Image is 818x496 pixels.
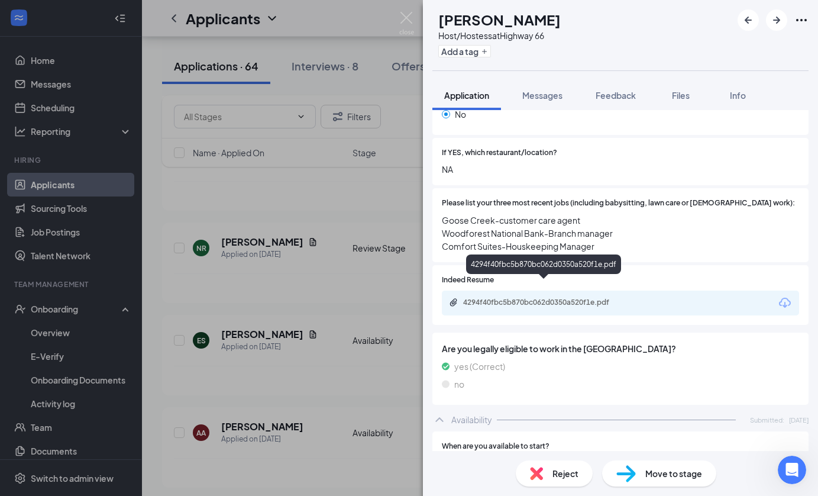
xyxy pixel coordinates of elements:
div: 4294f40fbc5b870bc062d0350a520f1e.pdf [463,298,629,307]
div: If there’s nothing else, I'll close this conversation for now. But please remember, you can alway... [19,145,185,273]
strong: Resolved [99,306,138,315]
svg: Download [778,296,792,310]
span: Indeed Resume [442,275,494,286]
span: When are you available to start? [442,441,549,452]
span: Goose Creek-customer care agent Woodforest National Bank-Branch manager Comfort Suites-Houskeepin... [442,214,799,253]
span: Please list your three most recent jobs (including babysitting, lawn care or [DEMOGRAPHIC_DATA] w... [442,198,795,209]
span: Submitted: [750,415,784,425]
span: Ticket has been updated • 45m ago [59,294,192,304]
p: The team can also help [57,15,147,27]
div: Thank you so much! That's all I needed! [52,56,218,79]
svg: ChevronUp [432,413,447,427]
textarea: Message… [10,363,227,383]
button: Gif picker [37,388,47,397]
span: [DATE] [789,415,809,425]
div: 4294f40fbc5b870bc062d0350a520f1e.pdf [466,255,621,274]
h1: Fin [57,6,72,15]
svg: Paperclip [449,298,458,307]
a: Paperclip4294f40fbc5b870bc062d0350a520f1e.pdf [449,298,641,309]
span: Inquiry on “Mark as Inactive” Option for Applicants [37,48,215,57]
button: Home [185,5,208,27]
span: no [454,378,464,391]
svg: Plus [481,48,488,55]
div: Kiara says… [9,115,227,289]
span: Info [730,90,746,101]
svg: Ellipses [794,13,809,27]
img: Profile image for Fin [34,7,53,25]
div: Hi [PERSON_NAME], it has been a pleasure assisting you. 🫱🏻‍🫲🏼 If there’s nothing else, I'll close... [9,115,194,280]
div: Kiara says… [9,289,227,330]
span: Files [672,90,690,101]
span: NA [442,163,799,176]
span: Application [444,90,489,101]
span: Feedback [596,90,636,101]
a: [URL][DOMAIN_NAME] [19,215,111,225]
div: Rate your conversation [22,342,163,356]
div: Thank you so much! That's all I needed! [43,49,227,86]
div: Close [208,5,229,26]
button: PlusAdd a tag [438,45,491,57]
span: Messages [522,90,562,101]
button: ArrowRight [766,9,787,31]
div: Host/Hostess at Highway 66 [438,30,561,41]
span: Move to stage [645,467,702,480]
button: Emoji picker [18,388,28,397]
a: Inquiry on “Mark as Inactive” Option for Applicants [12,40,225,65]
span: yes (Correct) [454,360,505,373]
iframe: Intercom live chat [778,456,806,484]
button: Upload attachment [56,388,66,397]
span: Are you legally eligible to work in the [GEOGRAPHIC_DATA]? [442,342,799,355]
div: Carrie says… [9,49,227,95]
div: Availability [451,414,492,426]
div: Fin says… [9,330,227,446]
button: Send a message… [203,383,222,402]
svg: ArrowLeftNew [741,13,755,27]
span: Reject [552,467,578,480]
span: If YES, which restaurant/location? [442,147,557,159]
div: Hi [PERSON_NAME], it has been a pleasure assisting you. 🫱🏻‍🫲🏼 [19,122,185,145]
h1: [PERSON_NAME] [438,9,561,30]
svg: ArrowRight [769,13,784,27]
span: No [455,108,466,121]
button: ArrowLeftNew [738,9,759,31]
button: go back [8,5,30,27]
